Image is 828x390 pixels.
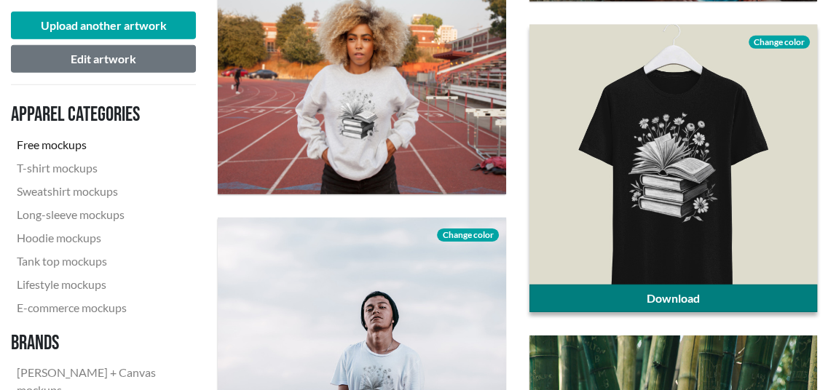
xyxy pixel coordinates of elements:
span: Change color [749,36,810,49]
a: Long-sleeve mockups [11,203,184,226]
a: Free mockups [11,133,184,156]
a: E-commerce mockups [11,296,184,319]
a: Download [529,284,817,312]
a: Lifestyle mockups [11,273,184,296]
h3: Brands [11,331,184,356]
span: Change color [437,228,498,242]
button: Edit artwork [11,45,196,73]
a: Sweatshirt mockups [11,180,184,203]
button: Upload another artwork [11,12,196,39]
a: Tank top mockups [11,250,184,273]
h3: Apparel categories [11,103,184,127]
a: Hoodie mockups [11,226,184,250]
a: T-shirt mockups [11,156,184,180]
